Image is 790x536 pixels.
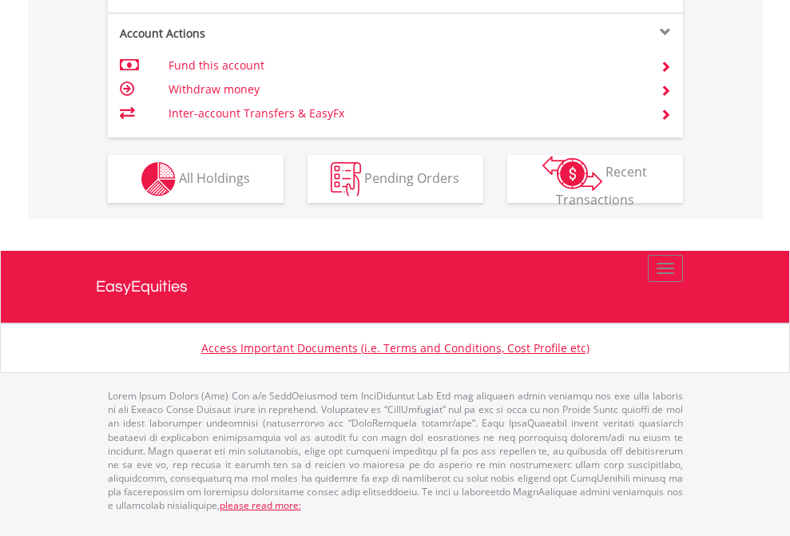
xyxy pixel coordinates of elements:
[141,162,176,197] img: holdings-wht.png
[169,101,641,125] td: Inter-account Transfers & EasyFx
[108,155,284,203] button: All Holdings
[542,156,602,191] img: transactions-zar-wht.png
[169,54,641,77] td: Fund this account
[179,169,250,186] span: All Holdings
[108,26,395,42] div: Account Actions
[201,340,590,355] a: Access Important Documents (i.e. Terms and Conditions, Cost Profile etc)
[507,155,683,203] button: Recent Transactions
[169,77,641,101] td: Withdraw money
[108,389,683,512] p: Lorem Ipsum Dolors (Ame) Con a/e SeddOeiusmod tem InciDiduntut Lab Etd mag aliquaen admin veniamq...
[364,169,459,186] span: Pending Orders
[96,251,695,323] a: EasyEquities
[220,498,301,512] a: please read more:
[308,155,483,203] button: Pending Orders
[331,162,361,197] img: pending_instructions-wht.png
